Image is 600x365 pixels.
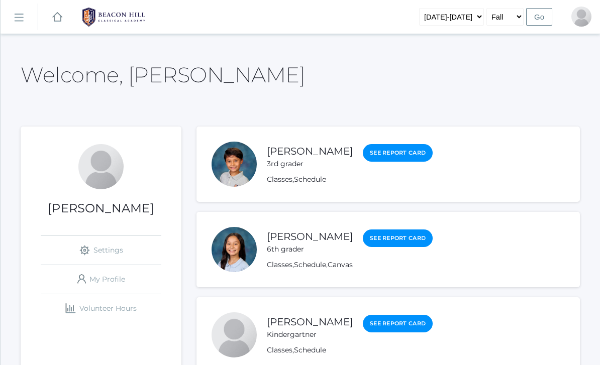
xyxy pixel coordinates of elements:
div: Bradley Zeller [78,144,124,189]
h2: Welcome, [PERSON_NAME] [21,63,305,86]
div: Bradley Zeller [571,7,591,27]
div: 6th grader [267,244,353,255]
a: Classes [267,260,292,269]
a: See Report Card [363,144,433,162]
div: 3rd grader [267,159,353,169]
input: Go [526,8,552,26]
div: Kindergartner [267,329,353,340]
a: [PERSON_NAME] [267,230,353,242]
img: BHCALogos-05-308ed15e86a5a0abce9b8dd61676a3503ac9727e845dece92d48e8588c001991.png [76,5,151,30]
div: Owen Zeller [212,142,257,187]
a: My Profile [41,265,161,294]
div: , , [267,260,433,270]
a: See Report Card [363,229,433,247]
a: Settings [41,236,161,265]
div: , [267,174,433,185]
h1: [PERSON_NAME] [21,202,181,215]
a: [PERSON_NAME] [267,145,353,157]
a: Schedule [294,260,326,269]
div: Shem Zeller [212,312,257,357]
a: Classes [267,175,292,184]
a: Classes [267,345,292,354]
a: [PERSON_NAME] [267,316,353,328]
div: , [267,345,433,355]
a: See Report Card [363,315,433,332]
a: Schedule [294,345,326,354]
a: Canvas [328,260,353,269]
a: Schedule [294,175,326,184]
a: Volunteer Hours [41,294,161,323]
div: Parker Zeller [212,227,257,272]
